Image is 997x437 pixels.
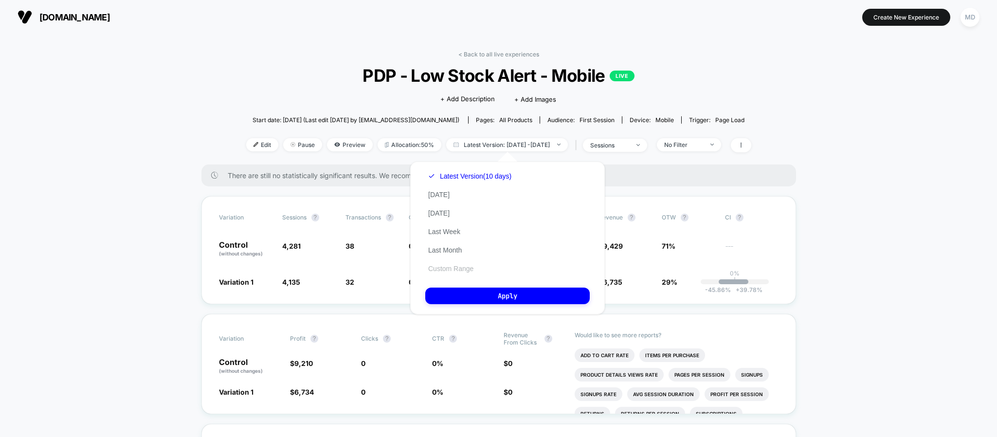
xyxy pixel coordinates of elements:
p: 0% [730,270,740,277]
span: + [736,286,740,293]
span: Allocation: 50% [378,138,441,151]
span: [DOMAIN_NAME] [39,12,110,22]
span: Revenue From Clicks [504,331,540,346]
button: ? [310,335,318,343]
span: all products [499,116,532,124]
button: [DATE] [425,190,453,199]
span: 6,735 [603,278,622,286]
span: Preview [327,138,373,151]
span: | [573,138,583,152]
li: Returns Per Session [615,407,685,420]
span: 4,281 [282,242,301,250]
img: rebalance [385,142,389,147]
button: Last Week [425,227,463,236]
span: --- [725,243,779,257]
span: (without changes) [219,251,263,256]
button: Apply [425,288,590,304]
span: $ [290,388,314,396]
span: 0 [508,359,512,367]
span: Profit [290,335,306,342]
button: ? [386,214,394,221]
span: 32 [345,278,354,286]
span: Variation 1 [219,388,254,396]
li: Returns [575,407,610,420]
span: + Add Images [514,95,556,103]
span: 0 [508,388,512,396]
div: Audience: [547,116,615,124]
img: end [636,144,640,146]
span: $ [290,359,313,367]
button: Custom Range [425,264,476,273]
button: ? [544,335,552,343]
p: Would like to see more reports? [575,331,779,339]
span: 4,135 [282,278,300,286]
li: Add To Cart Rate [575,348,634,362]
span: (without changes) [219,368,263,374]
button: Create New Experience [862,9,950,26]
span: 39.78 % [731,286,762,293]
span: Variation [219,331,272,346]
span: 6,734 [294,388,314,396]
span: OTW [662,214,715,221]
span: There are still no statistically significant results. We recommend waiting a few more days [228,171,777,180]
div: sessions [590,142,629,149]
li: Items Per Purchase [639,348,705,362]
li: Pages Per Session [669,368,730,382]
img: end [557,144,561,146]
span: CTR [432,335,444,342]
span: 9,210 [294,359,313,367]
button: [DOMAIN_NAME] [15,9,113,25]
span: 0 % [432,388,443,396]
button: ? [736,214,743,221]
span: $ [598,242,623,250]
button: ? [628,214,635,221]
span: 29% [662,278,677,286]
span: 0 % [432,359,443,367]
li: Product Details Views Rate [575,368,664,382]
button: MD [958,7,982,27]
li: Signups [735,368,769,382]
span: 0 [361,359,365,367]
span: $ [504,388,512,396]
img: end [710,144,714,146]
span: Variation 1 [219,278,254,286]
span: mobile [655,116,674,124]
li: Subscriptions [690,407,743,420]
p: LIVE [610,71,634,81]
li: Signups Rate [575,387,622,401]
img: end [290,142,295,147]
div: No Filter [664,141,703,148]
span: $ [504,359,512,367]
button: Last Month [425,246,465,255]
span: + Add Description [440,94,495,104]
span: Edit [246,138,278,151]
span: CI [725,214,779,221]
span: Variation [219,214,272,221]
span: Page Load [715,116,744,124]
li: Profit Per Session [705,387,769,401]
span: 71% [662,242,675,250]
p: Control [219,358,280,375]
span: Sessions [282,214,307,221]
a: < Back to all live experiences [458,51,539,58]
li: Avg Session Duration [627,387,700,401]
button: Latest Version(10 days) [425,172,514,181]
button: [DATE] [425,209,453,218]
div: Trigger: [689,116,744,124]
button: ? [681,214,689,221]
img: calendar [453,142,459,147]
span: 0 [361,388,365,396]
button: ? [383,335,391,343]
span: First Session [580,116,615,124]
span: 9,429 [603,242,623,250]
span: Start date: [DATE] (Last edit [DATE] by [EMAIL_ADDRESS][DOMAIN_NAME]) [253,116,459,124]
span: Pause [283,138,322,151]
span: Clicks [361,335,378,342]
div: Pages: [476,116,532,124]
span: $ [598,278,622,286]
span: 38 [345,242,354,250]
p: | [734,277,736,284]
button: ? [311,214,319,221]
span: PDP - Low Stock Alert - Mobile [271,65,725,86]
span: Transactions [345,214,381,221]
